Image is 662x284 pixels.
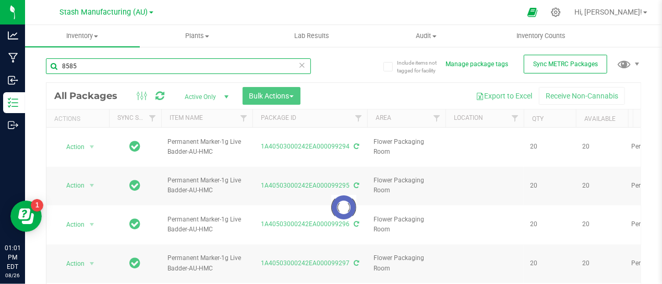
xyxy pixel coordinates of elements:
[521,2,544,22] span: Open Ecommerce Menu
[484,25,598,47] a: Inventory Counts
[446,60,508,69] button: Manage package tags
[25,31,140,41] span: Inventory
[8,120,18,130] inline-svg: Outbound
[25,25,140,47] a: Inventory
[140,31,254,41] span: Plants
[369,25,484,47] a: Audit
[574,8,642,16] span: Hi, [PERSON_NAME]!
[533,60,598,68] span: Sync METRC Packages
[369,31,483,41] span: Audit
[502,31,580,41] span: Inventory Counts
[140,25,255,47] a: Plants
[31,199,43,212] iframe: Resource center unread badge
[8,75,18,85] inline-svg: Inbound
[60,8,148,17] span: Stash Manufacturing (AU)
[280,31,343,41] span: Lab Results
[8,30,18,41] inline-svg: Analytics
[524,55,607,73] button: Sync METRC Packages
[8,53,18,63] inline-svg: Manufacturing
[5,271,20,279] p: 08/26
[5,243,20,271] p: 01:01 PM EDT
[8,97,18,108] inline-svg: Inventory
[298,58,306,72] span: Clear
[10,201,42,232] iframe: Resource center
[549,7,562,17] div: Manage settings
[46,58,311,74] input: Search Package ID, Item Name, SKU, Lot or Part Number...
[255,25,369,47] a: Lab Results
[398,59,450,75] span: Include items not tagged for facility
